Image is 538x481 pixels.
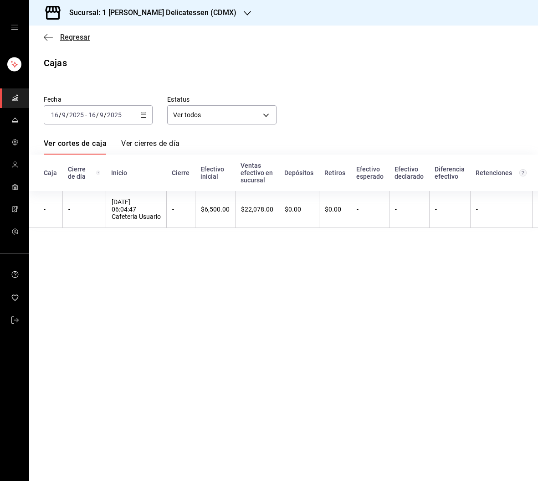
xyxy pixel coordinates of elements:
[395,206,424,213] div: -
[44,139,179,155] div: navigation tabs
[68,166,100,180] div: Cierre de día
[325,206,345,213] div: $0.00
[112,198,161,220] div: [DATE] 06:04:47 Cafetería Usuario
[395,166,424,180] div: Efectivo declarado
[111,169,161,176] div: Inicio
[357,206,384,213] div: -
[284,169,313,176] div: Depósitos
[167,96,276,103] label: Estatus
[44,33,90,41] button: Regresar
[44,139,107,155] a: Ver cortes de caja
[85,111,87,119] span: -
[11,24,18,31] button: open drawer
[200,166,230,180] div: Efectivo inicial
[201,206,230,213] div: $6,500.00
[435,166,465,180] div: Diferencia efectivo
[61,111,66,119] input: --
[44,169,57,176] div: Caja
[107,111,122,119] input: ----
[60,33,90,41] span: Regresar
[324,169,345,176] div: Retiros
[172,206,190,213] div: -
[88,111,96,119] input: --
[519,169,527,176] svg: Total de retenciones de propinas registradas
[356,166,384,180] div: Efectivo esperado
[104,111,107,119] span: /
[66,111,69,119] span: /
[44,206,57,213] div: -
[172,169,190,176] div: Cierre
[241,162,273,184] div: Ventas efectivo en sucursal
[96,169,100,176] svg: El número de cierre de día es consecutivo y consolida todos los cortes de caja previos en un únic...
[51,111,59,119] input: --
[69,111,84,119] input: ----
[476,169,527,176] div: Retenciones
[435,206,465,213] div: -
[68,206,100,213] div: -
[44,56,67,70] div: Cajas
[241,206,273,213] div: $22,078.00
[62,7,236,18] h3: Sucursal: 1 [PERSON_NAME] Delicatessen (CDMX)
[285,206,313,213] div: $0.00
[99,111,104,119] input: --
[44,96,153,103] label: Fecha
[96,111,99,119] span: /
[167,105,276,124] div: Ver todos
[121,139,179,155] a: Ver cierres de día
[59,111,61,119] span: /
[476,206,527,213] div: -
